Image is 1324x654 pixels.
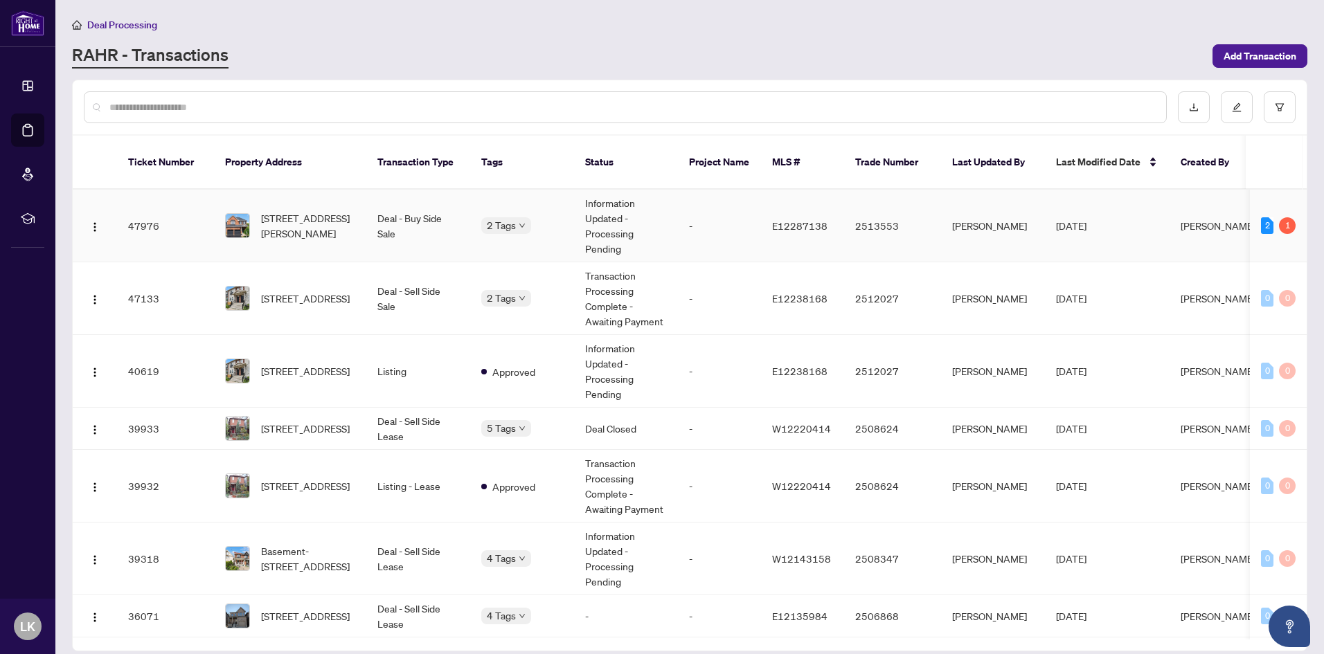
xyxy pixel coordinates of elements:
img: Logo [89,482,100,493]
span: filter [1275,102,1285,112]
td: 2508624 [844,450,941,523]
td: 40619 [117,335,214,408]
span: down [519,612,526,619]
div: 0 [1261,363,1273,379]
div: 0 [1261,290,1273,307]
img: logo [11,10,44,36]
td: - [678,408,761,450]
td: 2508624 [844,408,941,450]
span: W12220414 [772,480,831,492]
th: Trade Number [844,136,941,190]
td: Transaction Processing Complete - Awaiting Payment [574,450,678,523]
div: 1 [1279,217,1296,234]
span: [STREET_ADDRESS] [261,478,350,493]
td: 39318 [117,523,214,595]
span: down [519,295,526,302]
span: [PERSON_NAME] [1181,219,1255,232]
td: Information Updated - Processing Pending [574,335,678,408]
span: 4 Tags [487,550,516,566]
span: [PERSON_NAME] [1181,552,1255,565]
td: 2513553 [844,190,941,262]
td: [PERSON_NAME] [941,450,1045,523]
img: Logo [89,367,100,378]
span: [PERSON_NAME] [1181,422,1255,435]
td: [PERSON_NAME] [941,595,1045,637]
span: [PERSON_NAME] [1181,480,1255,492]
span: E12287138 [772,219,827,232]
div: 0 [1261,550,1273,567]
img: Logo [89,294,100,305]
span: home [72,20,82,30]
td: [PERSON_NAME] [941,335,1045,408]
td: 39933 [117,408,214,450]
div: 0 [1261,608,1273,624]
th: Tags [470,136,574,190]
span: download [1189,102,1199,112]
td: Deal - Sell Side Lease [366,523,470,595]
div: 0 [1261,420,1273,437]
button: filter [1264,91,1296,123]
td: - [678,262,761,335]
button: edit [1221,91,1253,123]
img: thumbnail-img [226,417,249,440]
img: thumbnail-img [226,287,249,310]
span: 4 Tags [487,608,516,624]
td: Deal - Sell Side Sale [366,262,470,335]
span: 2 Tags [487,290,516,306]
span: 5 Tags [487,420,516,436]
th: Status [574,136,678,190]
div: 0 [1261,478,1273,494]
td: [PERSON_NAME] [941,523,1045,595]
td: Deal Closed [574,408,678,450]
td: 39932 [117,450,214,523]
span: [DATE] [1056,552,1086,565]
td: - [574,595,678,637]
td: 36071 [117,595,214,637]
td: [PERSON_NAME] [941,190,1045,262]
span: [DATE] [1056,292,1086,305]
th: Last Modified Date [1045,136,1170,190]
td: 2506868 [844,595,941,637]
span: down [519,555,526,562]
td: Deal - Sell Side Lease [366,408,470,450]
button: Logo [84,547,106,570]
th: Created By [1170,136,1253,190]
span: [STREET_ADDRESS][PERSON_NAME] [261,210,355,241]
td: Information Updated - Processing Pending [574,523,678,595]
td: - [678,450,761,523]
img: thumbnail-img [226,214,249,237]
button: Logo [84,475,106,497]
div: 2 [1261,217,1273,234]
td: Transaction Processing Complete - Awaiting Payment [574,262,678,335]
td: 47976 [117,190,214,262]
span: E12238168 [772,365,827,377]
td: - [678,190,761,262]
span: Approved [492,364,535,379]
th: Transaction Type [366,136,470,190]
span: [PERSON_NAME] [1181,610,1255,622]
span: [DATE] [1056,610,1086,622]
span: [STREET_ADDRESS] [261,421,350,436]
button: Add Transaction [1213,44,1307,68]
button: download [1178,91,1210,123]
th: MLS # [761,136,844,190]
a: RAHR - Transactions [72,44,229,69]
img: thumbnail-img [226,604,249,628]
td: - [678,595,761,637]
img: thumbnail-img [226,474,249,498]
div: 0 [1279,290,1296,307]
span: [STREET_ADDRESS] [261,608,350,624]
span: [DATE] [1056,219,1086,232]
div: 0 [1279,550,1296,567]
img: thumbnail-img [226,359,249,383]
span: Add Transaction [1224,45,1296,67]
td: Listing - Lease [366,450,470,523]
span: [PERSON_NAME] [1181,365,1255,377]
td: 2512027 [844,262,941,335]
span: 2 Tags [487,217,516,233]
button: Logo [84,417,106,439]
img: thumbnail-img [226,547,249,570]
td: Deal - Buy Side Sale [366,190,470,262]
span: [STREET_ADDRESS] [261,291,350,306]
span: down [519,222,526,229]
